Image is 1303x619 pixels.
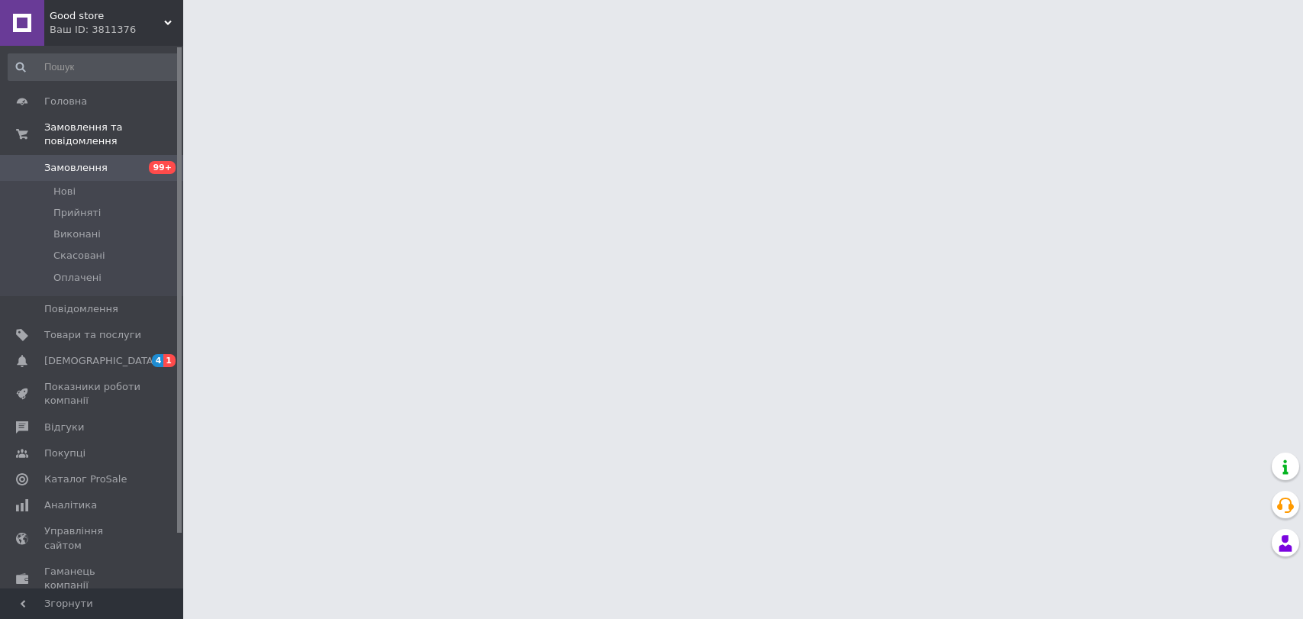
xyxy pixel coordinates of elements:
span: Good store [50,9,164,23]
span: Повідомлення [44,302,118,316]
span: Аналітика [44,498,97,512]
span: Управління сайтом [44,524,141,552]
span: Відгуки [44,421,84,434]
span: Показники роботи компанії [44,380,141,408]
span: Прийняті [53,206,101,220]
span: 99+ [149,161,176,174]
span: Скасовані [53,249,105,263]
span: Каталог ProSale [44,472,127,486]
span: [DEMOGRAPHIC_DATA] [44,354,157,368]
span: Товари та послуги [44,328,141,342]
span: Оплачені [53,271,102,285]
div: Ваш ID: 3811376 [50,23,183,37]
span: 4 [152,354,164,367]
span: Замовлення та повідомлення [44,121,183,148]
span: 1 [163,354,176,367]
span: Покупці [44,447,85,460]
span: Нові [53,185,76,198]
input: Пошук [8,53,179,81]
span: Виконані [53,227,101,241]
span: Замовлення [44,161,108,175]
span: Головна [44,95,87,108]
span: Гаманець компанії [44,565,141,592]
